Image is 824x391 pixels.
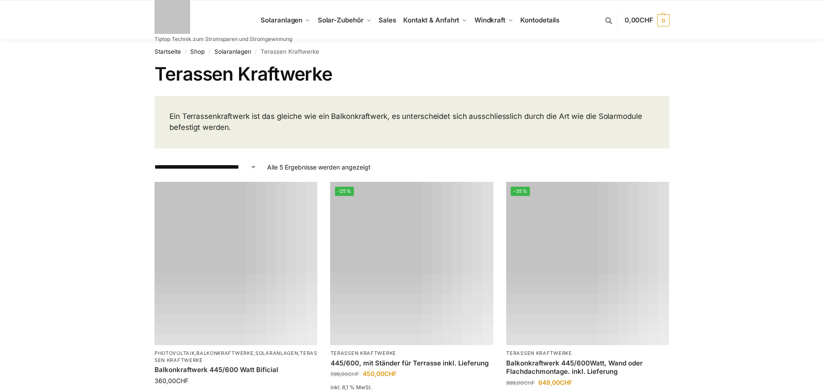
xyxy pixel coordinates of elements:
[348,371,359,377] span: CHF
[205,48,214,55] span: /
[181,48,190,55] span: /
[154,40,669,63] nav: Breadcrumb
[506,359,669,376] a: Balkonkraftwerk 445/600Watt, Wand oder Flachdachmontage. inkl. Lieferung
[625,16,653,24] span: 0,00
[331,359,493,368] a: 445/600, mit Ständer für Terrasse inkl. Lieferung
[154,377,188,384] bdi: 360,00
[154,350,317,364] p: , , ,
[524,380,535,386] span: CHF
[251,48,261,55] span: /
[538,379,572,386] bdi: 649,00
[318,16,364,24] span: Solar-Zubehör
[379,16,396,24] span: Sales
[190,48,205,55] a: Shop
[471,0,517,40] a: Windkraft
[506,350,572,356] a: Terassen Kraftwerke
[375,0,400,40] a: Sales
[657,14,669,26] span: 0
[403,16,459,24] span: Kontakt & Anfahrt
[331,182,493,345] a: -25%Solar Panel im edlen Schwarz mit Ständer
[331,371,359,377] bdi: 599,00
[625,7,669,33] a: 0,00CHF 0
[214,48,251,55] a: Solaranlagen
[520,16,559,24] span: Kontodetails
[314,0,375,40] a: Solar-Zubehör
[154,162,257,172] select: Shop-Reihenfolge
[400,0,471,40] a: Kontakt & Anfahrt
[331,350,396,356] a: Terassen Kraftwerke
[506,380,535,386] bdi: 999,00
[560,379,572,386] span: CHF
[267,162,371,172] p: Alle 5 Ergebnisse werden angezeigt
[640,16,653,24] span: CHF
[154,365,317,374] a: Balkonkraftwerk 445/600 Watt Bificial
[363,370,397,377] bdi: 450,00
[154,37,292,42] p: Tiptop Technik zum Stromsparen und Stromgewinnung
[154,350,317,363] a: Terassen Kraftwerke
[176,377,188,384] span: CHF
[384,370,397,377] span: CHF
[169,111,655,133] p: Ein Terrassenkraftwerk ist das gleiche wie ein Balkonkraftwerk, es unterscheidet sich ausschliess...
[506,182,669,345] a: -35%Wandbefestigung Solarmodul
[255,350,298,356] a: Solaranlagen
[517,0,563,40] a: Kontodetails
[154,48,181,55] a: Startseite
[506,182,669,345] img: Wandbefestigung Solarmodul
[154,350,195,356] a: Photovoltaik
[475,16,505,24] span: Windkraft
[154,182,317,345] img: Solaranlage für den kleinen Balkon
[331,182,493,345] img: Solar Panel im edlen Schwarz mit Ständer
[196,350,254,356] a: Balkonkraftwerke
[154,63,669,85] h1: Terassen Kraftwerke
